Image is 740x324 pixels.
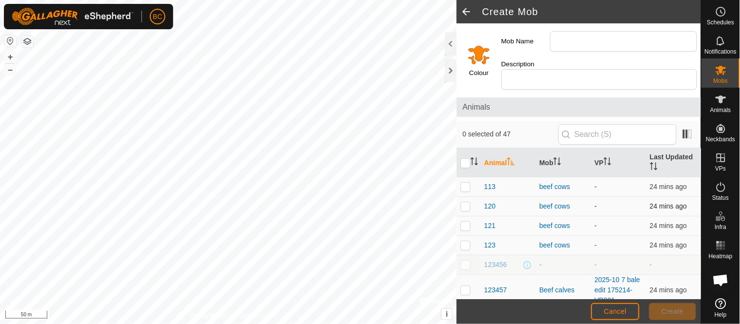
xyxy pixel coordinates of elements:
app-display-virtual-paddock-transition: - [595,202,597,210]
button: Reset Map [4,35,16,47]
app-display-virtual-paddock-transition: - [595,183,597,191]
p-sorticon: Activate to sort [507,159,515,167]
span: 14 Oct 2025, 5:32 pm [650,202,687,210]
span: 0 selected of 47 [462,129,558,139]
label: Colour [469,68,489,78]
span: Heatmap [709,253,733,259]
span: 14 Oct 2025, 5:32 pm [650,222,687,229]
span: 123 [484,240,495,250]
span: 120 [484,201,495,211]
img: Gallagher Logo [12,8,134,25]
a: Privacy Policy [190,311,226,320]
div: beef cows [540,240,587,250]
span: 14 Oct 2025, 5:32 pm [650,241,687,249]
span: VPs [715,166,726,172]
a: Help [701,294,740,322]
span: BC [153,12,162,22]
label: Description [501,59,550,69]
span: Animals [462,101,695,113]
span: 123456 [484,260,507,270]
button: Create [649,303,696,320]
span: i [446,310,448,318]
span: Cancel [604,307,627,315]
a: Contact Us [238,311,267,320]
span: 14 Oct 2025, 5:32 pm [650,183,687,191]
span: Status [712,195,729,201]
span: 121 [484,221,495,231]
span: 14 Oct 2025, 5:32 pm [650,286,687,294]
div: - [540,260,587,270]
h2: Create Mob [482,6,701,18]
label: Mob Name [501,31,550,52]
div: beef cows [540,182,587,192]
th: Last Updated [646,148,701,177]
span: 113 [484,182,495,192]
app-display-virtual-paddock-transition: - [595,222,597,229]
button: i [441,309,452,320]
span: Notifications [705,49,737,55]
p-sorticon: Activate to sort [650,164,658,172]
input: Search (S) [559,124,677,145]
button: Map Layers [21,36,33,47]
button: – [4,64,16,76]
span: Mobs [714,78,728,84]
button: Cancel [591,303,640,320]
span: Help [715,312,727,318]
th: Mob [536,148,591,177]
app-display-virtual-paddock-transition: - [595,261,597,268]
span: - [650,261,652,268]
div: beef cows [540,201,587,211]
div: beef cows [540,221,587,231]
app-display-virtual-paddock-transition: - [595,241,597,249]
span: Animals [710,107,731,113]
th: Animal [480,148,535,177]
button: + [4,51,16,63]
p-sorticon: Activate to sort [603,159,611,167]
p-sorticon: Activate to sort [553,159,561,167]
div: Open chat [706,266,736,295]
th: VP [591,148,646,177]
span: 123457 [484,285,507,295]
span: Schedules [707,19,734,25]
a: 2025-10 7 bale edit 175214-VP001 [595,276,640,304]
span: Create [662,307,684,315]
span: Neckbands [706,136,735,142]
div: Beef calves [540,285,587,295]
p-sorticon: Activate to sort [470,159,478,167]
span: Infra [715,224,726,230]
